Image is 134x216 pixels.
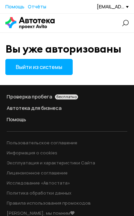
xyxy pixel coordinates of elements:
[56,94,77,99] span: бесплатно
[28,3,46,10] a: Отчёты
[7,190,95,196] a: Политика обработки данных
[7,180,95,186] a: Исследование «Автостата»
[7,104,127,112] a: Автотека для бизнеса
[5,59,73,75] button: Выйти из системы
[97,3,129,10] div: [EMAIL_ADDRESS][DOMAIN_NAME]
[7,93,127,100] div: Проверка пробега
[7,200,95,206] a: Правила использования промокодов
[7,93,127,100] a: Проверка пробегабесплатно
[16,63,62,71] span: Выйти из системы
[7,116,127,123] a: Помощь
[7,210,95,216] a: [PERSON_NAME], мы помним
[7,160,95,166] a: Эксплуатация и характеристики Сайта
[7,170,95,176] a: Лицензионное соглашение
[5,43,129,55] div: Вы уже авторизованы
[7,150,95,156] a: Информация о cookies
[5,3,24,10] a: Помощь
[7,140,95,146] a: Пользовательское соглашение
